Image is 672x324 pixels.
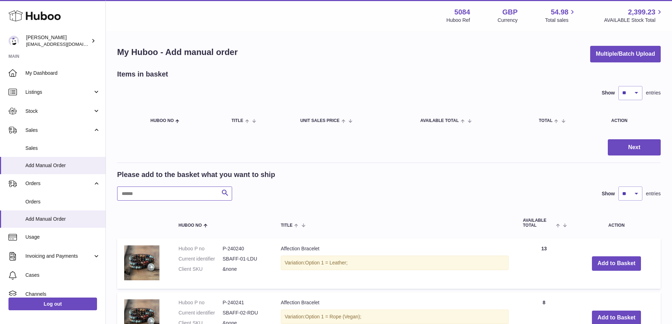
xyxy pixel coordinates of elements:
[178,310,223,316] dt: Current identifier
[305,314,361,319] span: Option 1 = Rope (Vegan);
[150,118,174,123] span: Huboo no
[25,198,100,205] span: Orders
[26,41,104,47] span: [EMAIL_ADDRESS][DOMAIN_NAME]
[25,216,100,222] span: Add Manual Order
[117,69,168,79] h2: Items in basket
[281,223,292,228] span: Title
[178,245,223,252] dt: Huboo P no
[117,170,275,179] h2: Please add to the basket what you want to ship
[8,36,19,46] img: konstantinosmouratidis@hotmail.com
[498,17,518,24] div: Currency
[646,90,661,96] span: entries
[420,118,459,123] span: AVAILABLE Total
[551,7,568,17] span: 54.98
[602,190,615,197] label: Show
[223,299,267,306] dd: P-240241
[502,7,517,17] strong: GBP
[25,162,100,169] span: Add Manual Order
[300,118,339,123] span: Unit Sales Price
[572,211,661,234] th: Action
[305,260,347,265] span: Option 1 = Leather;
[628,7,655,17] span: 2,399.23
[178,256,223,262] dt: Current identifier
[454,7,470,17] strong: 5084
[25,234,100,240] span: Usage
[281,310,509,324] div: Variation:
[447,17,470,24] div: Huboo Ref
[223,266,267,273] dd: &none
[604,17,664,24] span: AVAILABLE Stock Total
[611,118,654,123] div: Action
[8,298,97,310] a: Log out
[590,46,661,62] button: Multiple/Batch Upload
[231,118,243,123] span: Title
[117,47,238,58] h1: My Huboo - Add manual order
[25,108,93,115] span: Stock
[26,34,90,48] div: [PERSON_NAME]
[25,70,100,77] span: My Dashboard
[545,7,576,24] a: 54.98 Total sales
[592,256,641,271] button: Add to Basket
[516,238,572,289] td: 13
[124,245,159,280] img: Affection Bracelet
[25,291,100,298] span: Channels
[223,245,267,252] dd: P-240240
[274,238,516,289] td: Affection Bracelet
[545,17,576,24] span: Total sales
[178,266,223,273] dt: Client SKU
[223,256,267,262] dd: SBAFF-01-LDU
[25,180,93,187] span: Orders
[646,190,661,197] span: entries
[223,310,267,316] dd: SBAFF-02-RDU
[281,256,509,270] div: Variation:
[25,127,93,134] span: Sales
[25,89,93,96] span: Listings
[25,272,100,279] span: Cases
[602,90,615,96] label: Show
[608,139,661,156] button: Next
[539,118,552,123] span: Total
[523,218,554,227] span: AVAILABLE Total
[178,299,223,306] dt: Huboo P no
[25,253,93,259] span: Invoicing and Payments
[178,223,202,228] span: Huboo no
[604,7,664,24] a: 2,399.23 AVAILABLE Stock Total
[25,145,100,152] span: Sales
